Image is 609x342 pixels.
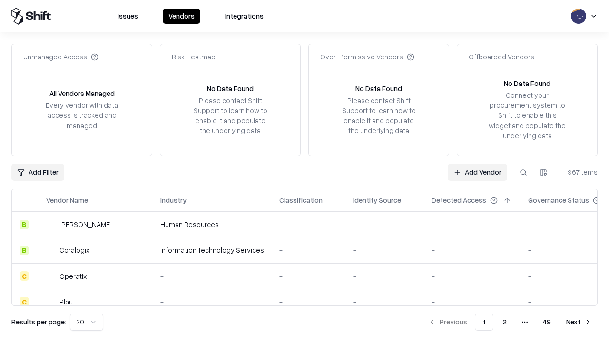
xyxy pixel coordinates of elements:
img: Deel [46,220,56,229]
div: - [432,219,513,229]
div: Connect your procurement system to Shift to enable this widget and populate the underlying data [488,90,567,141]
button: Add Filter [11,164,64,181]
p: Results per page: [11,317,66,327]
button: Next [560,313,598,331]
div: - [279,245,338,255]
div: - [353,271,416,281]
img: Operatix [46,271,56,281]
div: Over-Permissive Vendors [320,52,414,62]
div: Plauti [59,297,77,307]
div: - [432,271,513,281]
div: - [353,219,416,229]
div: C [20,271,29,281]
div: Detected Access [432,195,486,205]
button: Integrations [219,9,269,24]
div: C [20,297,29,306]
div: 967 items [560,167,598,177]
button: 1 [475,313,493,331]
div: Coralogix [59,245,89,255]
div: Governance Status [528,195,589,205]
a: Add Vendor [448,164,507,181]
div: Classification [279,195,323,205]
div: - [279,219,338,229]
div: No Data Found [504,78,550,88]
div: No Data Found [355,84,402,94]
div: Industry [160,195,187,205]
div: Operatix [59,271,87,281]
div: B [20,220,29,229]
button: Issues [112,9,144,24]
div: Risk Heatmap [172,52,216,62]
div: - [432,245,513,255]
div: Identity Source [353,195,401,205]
button: Vendors [163,9,200,24]
div: Unmanaged Access [23,52,98,62]
div: - [353,297,416,307]
div: [PERSON_NAME] [59,219,112,229]
div: B [20,246,29,255]
nav: pagination [422,313,598,331]
div: All Vendors Managed [49,88,115,98]
div: Please contact Shift Support to learn how to enable it and populate the underlying data [191,95,270,136]
div: Human Resources [160,219,264,229]
div: Offboarded Vendors [469,52,534,62]
img: Plauti [46,297,56,306]
div: Please contact Shift Support to learn how to enable it and populate the underlying data [339,95,418,136]
div: - [160,297,264,307]
div: - [279,271,338,281]
div: - [432,297,513,307]
button: 2 [495,313,514,331]
div: - [279,297,338,307]
div: - [353,245,416,255]
button: 49 [535,313,559,331]
div: Vendor Name [46,195,88,205]
div: Every vendor with data access is tracked and managed [42,100,121,130]
div: - [160,271,264,281]
div: Information Technology Services [160,245,264,255]
img: Coralogix [46,246,56,255]
div: No Data Found [207,84,254,94]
